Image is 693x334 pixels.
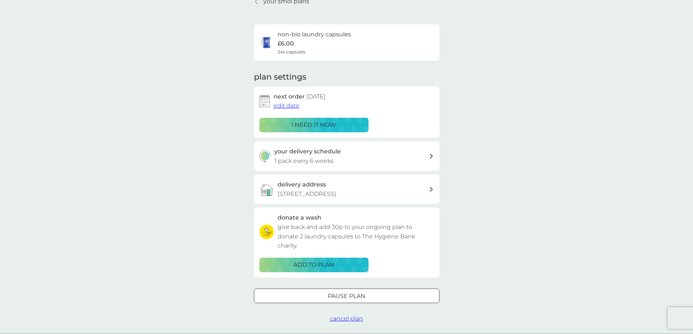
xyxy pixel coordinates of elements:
[278,180,326,189] h3: delivery address
[306,93,326,100] span: [DATE]
[294,260,334,270] p: ADD TO PLAN
[274,92,326,101] h2: next order
[278,48,305,55] span: 24x capsules
[274,101,299,110] button: edit date
[278,213,321,222] h3: donate a wash
[330,314,363,323] button: cancel plan
[291,120,336,130] p: i need it now
[254,289,439,303] button: Pause plan
[274,156,334,166] p: 1 pack every 6 weeks
[254,174,439,204] a: delivery address[STREET_ADDRESS]
[259,118,369,132] button: i need it now
[278,189,336,199] p: [STREET_ADDRESS]
[278,30,351,39] h6: non-bio laundry capsules
[259,258,369,272] button: ADD TO PLAN
[328,291,365,301] p: Pause plan
[254,72,306,83] h2: plan settings
[278,39,294,48] p: £6.00
[259,35,274,50] img: non-bio laundry capsules
[330,315,363,322] span: cancel plan
[274,102,299,109] span: edit date
[274,147,341,156] h3: your delivery schedule
[278,222,434,250] p: give back and add 30p to your ongoing plan to donate 2 laundry capsules to The Hygiene Bank charity.
[254,141,439,171] button: your delivery schedule1 pack every 6 weeks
